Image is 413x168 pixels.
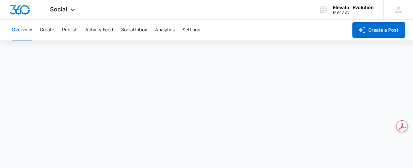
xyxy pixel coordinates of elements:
[50,6,67,13] span: Social
[121,20,147,40] button: Social Inbox
[40,20,54,40] button: Create
[183,20,200,40] button: Settings
[352,22,405,38] button: Create a Post
[333,10,374,15] div: account id
[333,5,374,10] div: account name
[85,20,113,40] button: Activity Feed
[62,20,77,40] button: Publish
[12,20,32,40] button: Overview
[155,20,175,40] button: Analytics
